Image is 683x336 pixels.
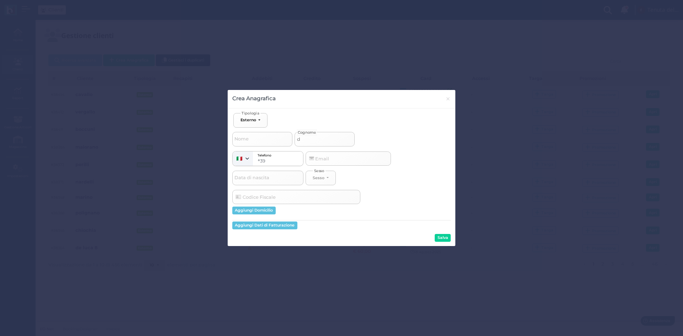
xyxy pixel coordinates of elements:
[445,94,451,103] span: ×
[240,117,256,122] div: Esterno
[306,171,336,185] button: Sesso
[258,158,260,164] span: +
[232,207,276,214] button: Aggiungi Domicilio
[232,222,297,229] button: Aggiungi Dati di Fatturazione
[313,168,325,173] span: Sesso
[258,154,271,157] label: Telefono
[295,132,355,146] input: Cognome
[233,151,253,166] button: Select phone number prefix
[297,129,317,136] span: Cognome
[234,194,275,200] div: Codice Fiscale
[232,94,276,102] h4: Crea Anagrafica
[232,171,303,185] input: Data di nascita
[306,151,391,166] input: Email
[308,156,329,162] div: Email
[313,175,324,180] div: Sesso
[237,156,242,161] img: it.png
[233,135,250,144] span: Nome
[233,174,270,182] span: Data di nascita
[232,190,360,204] input: Codice Fiscale
[232,132,292,146] input: Nome
[21,6,47,11] span: Assistenza
[233,113,268,128] button: Esterno
[435,234,451,242] button: Salva
[240,110,260,116] span: Tipologia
